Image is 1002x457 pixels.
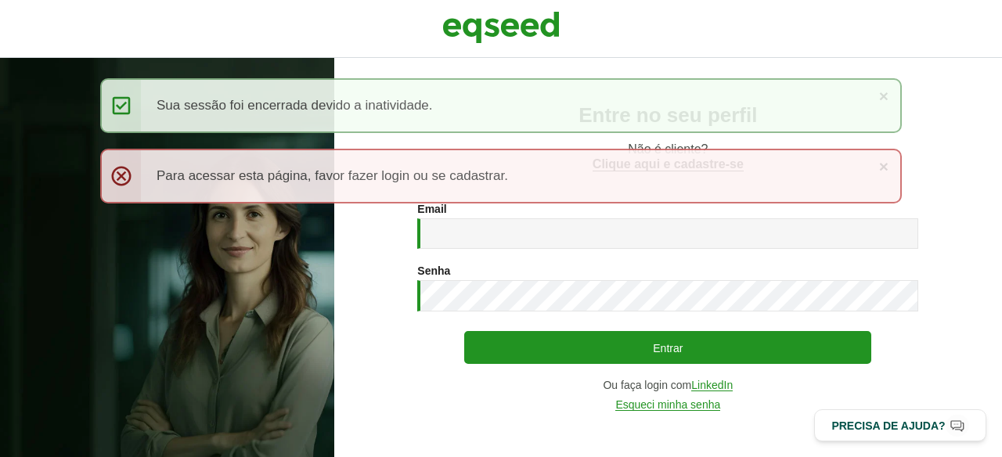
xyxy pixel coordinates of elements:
[417,265,450,276] label: Senha
[879,88,888,104] a: ×
[100,78,902,133] div: Sua sessão foi encerrada devido a inatividade.
[879,158,888,175] a: ×
[464,331,871,364] button: Entrar
[417,380,918,391] div: Ou faça login com
[615,399,720,411] a: Esqueci minha senha
[100,149,902,203] div: Para acessar esta página, favor fazer login ou se cadastrar.
[442,8,560,47] img: EqSeed Logo
[691,380,733,391] a: LinkedIn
